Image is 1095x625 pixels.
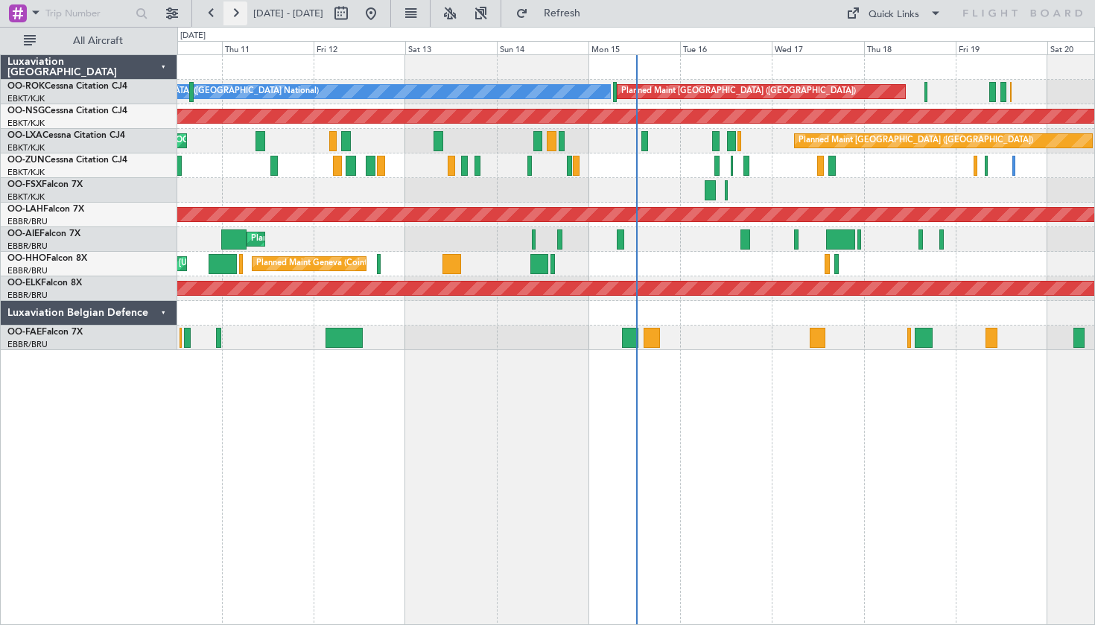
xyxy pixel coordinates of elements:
[7,205,84,214] a: OO-LAHFalcon 7X
[680,41,772,54] div: Tue 16
[7,180,42,189] span: OO-FSX
[180,30,206,42] div: [DATE]
[956,41,1047,54] div: Fri 19
[405,41,497,54] div: Sat 13
[7,167,45,178] a: EBKT/KJK
[7,180,83,189] a: OO-FSXFalcon 7X
[772,41,863,54] div: Wed 17
[7,216,48,227] a: EBBR/BRU
[7,241,48,252] a: EBBR/BRU
[7,229,39,238] span: OO-AIE
[7,156,127,165] a: OO-ZUNCessna Citation CJ4
[7,229,80,238] a: OO-AIEFalcon 7X
[7,191,45,203] a: EBKT/KJK
[839,1,949,25] button: Quick Links
[864,41,956,54] div: Thu 18
[531,8,594,19] span: Refresh
[7,82,127,91] a: OO-ROKCessna Citation CJ4
[509,1,598,25] button: Refresh
[7,82,45,91] span: OO-ROK
[7,279,82,288] a: OO-ELKFalcon 8X
[7,339,48,350] a: EBBR/BRU
[7,254,46,263] span: OO-HHO
[251,228,486,250] div: Planned Maint [GEOGRAPHIC_DATA] ([GEOGRAPHIC_DATA])
[7,254,87,263] a: OO-HHOFalcon 8X
[314,41,405,54] div: Fri 12
[7,328,83,337] a: OO-FAEFalcon 7X
[222,41,314,54] div: Thu 11
[7,93,45,104] a: EBKT/KJK
[256,253,379,275] div: Planned Maint Geneva (Cointrin)
[7,107,45,115] span: OO-NSG
[621,80,856,103] div: Planned Maint [GEOGRAPHIC_DATA] ([GEOGRAPHIC_DATA])
[7,107,127,115] a: OO-NSGCessna Citation CJ4
[7,131,125,140] a: OO-LXACessna Citation CJ4
[497,41,588,54] div: Sun 14
[7,118,45,129] a: EBKT/KJK
[16,29,162,53] button: All Aircraft
[7,279,41,288] span: OO-ELK
[7,142,45,153] a: EBKT/KJK
[869,7,919,22] div: Quick Links
[7,156,45,165] span: OO-ZUN
[39,36,157,46] span: All Aircraft
[7,205,43,214] span: OO-LAH
[7,328,42,337] span: OO-FAE
[253,7,323,20] span: [DATE] - [DATE]
[7,290,48,301] a: EBBR/BRU
[799,130,1033,152] div: Planned Maint [GEOGRAPHIC_DATA] ([GEOGRAPHIC_DATA])
[42,80,319,103] div: A/C Unavailable [GEOGRAPHIC_DATA] ([GEOGRAPHIC_DATA] National)
[45,2,131,25] input: Trip Number
[7,131,42,140] span: OO-LXA
[7,265,48,276] a: EBBR/BRU
[588,41,680,54] div: Mon 15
